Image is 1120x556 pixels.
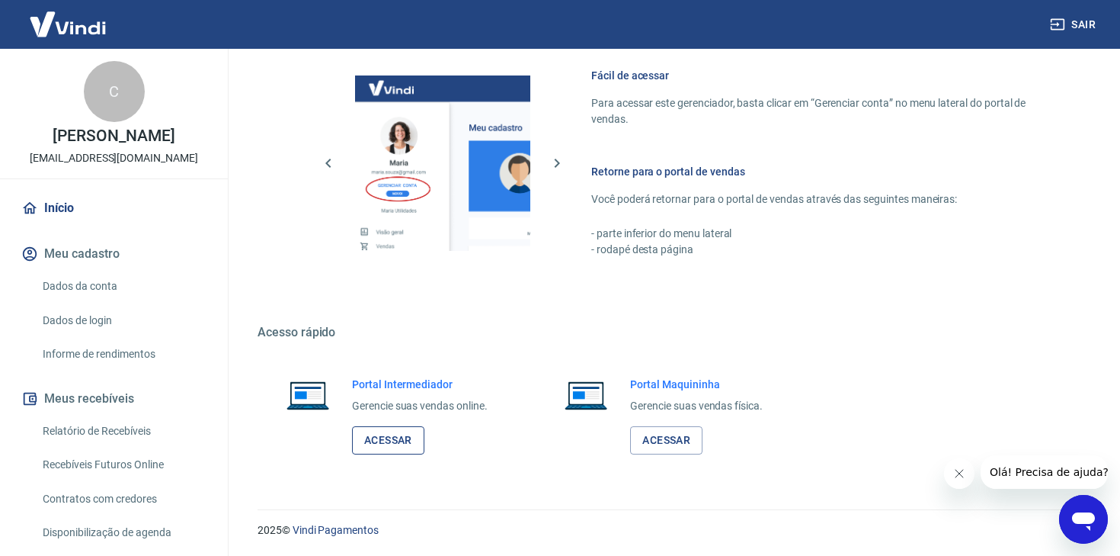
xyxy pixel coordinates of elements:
[591,226,1047,242] p: - parte inferior do menu lateral
[554,377,618,413] img: Imagem de um notebook aberto
[591,164,1047,179] h6: Retorne para o portal de vendas
[293,524,379,536] a: Vindi Pagamentos
[355,76,530,251] img: Imagem da dashboard mostrando o botão de gerenciar conta na sidebar no lado esquerdo
[18,382,210,416] button: Meus recebíveis
[37,339,210,370] a: Informe de rendimentos
[591,242,1047,258] p: - rodapé desta página
[37,271,210,302] a: Dados da conta
[630,426,702,455] a: Acessar
[258,325,1083,340] h5: Acesso rápido
[37,484,210,515] a: Contratos com credores
[258,522,1083,538] p: 2025 ©
[352,398,488,414] p: Gerencie suas vendas online.
[1059,495,1108,544] iframe: Button to launch messaging window
[630,398,763,414] p: Gerencie suas vendas física.
[18,237,210,271] button: Meu cadastro
[944,458,974,489] iframe: Close message
[591,95,1047,127] p: Para acessar este gerenciador, basta clicar em “Gerenciar conta” no menu lateral do portal de ven...
[591,191,1047,207] p: Você poderá retornar para o portal de vendas através das seguintes maneiras:
[1047,11,1102,39] button: Sair
[276,377,340,413] img: Imagem de um notebook aberto
[9,11,128,23] span: Olá! Precisa de ajuda?
[18,191,210,225] a: Início
[30,150,198,166] p: [EMAIL_ADDRESS][DOMAIN_NAME]
[352,377,488,392] h6: Portal Intermediador
[18,1,117,47] img: Vindi
[591,68,1047,83] h6: Fácil de acessar
[53,128,174,144] p: [PERSON_NAME]
[37,517,210,548] a: Disponibilização de agenda
[352,426,424,455] a: Acessar
[37,416,210,447] a: Relatório de Recebíveis
[37,305,210,336] a: Dados de login
[84,61,145,122] div: C
[37,449,210,480] a: Recebíveis Futuros Online
[630,377,763,392] h6: Portal Maquininha
[981,455,1108,489] iframe: Message from company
